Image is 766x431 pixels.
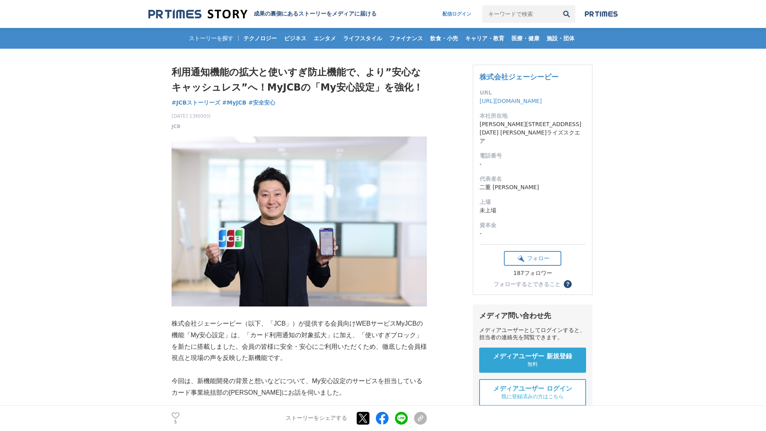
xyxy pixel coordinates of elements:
[480,89,586,97] dt: URL
[494,281,561,287] div: フォローするとできること
[565,281,571,287] span: ？
[172,123,180,130] a: JCB
[480,175,586,183] dt: 代表者名
[480,98,542,104] a: [URL][DOMAIN_NAME]
[249,99,276,107] a: #安全安心
[543,28,578,49] a: 施設・団体
[427,28,461,49] a: 飲食・小売
[480,198,586,206] dt: 上場
[493,352,572,361] span: メディアユーザー 新規登録
[310,35,339,42] span: エンタメ
[543,35,578,42] span: 施設・団体
[501,393,564,400] span: 既に登録済みの方はこちら
[222,99,247,107] a: #MyJCB
[172,113,211,120] span: [DATE] 13時00分
[564,280,572,288] button: ？
[480,112,586,120] dt: 本社所在地
[479,379,586,406] a: メディアユーザー ログイン 既に登録済みの方はこちら
[240,35,280,42] span: テクノロジー
[504,251,561,266] button: フォロー
[310,28,339,49] a: エンタメ
[386,35,426,42] span: ファイナンス
[172,136,427,306] img: thumbnail_9fc79d80-737b-11f0-a95f-61df31054317.jpg
[479,311,586,320] div: メディア問い合わせ先
[479,348,586,373] a: メディアユーザー 新規登録 無料
[340,28,385,49] a: ライフスタイル
[281,35,310,42] span: ビジネス
[172,376,427,399] p: 今回は、新機能開発の背景と想いなどについて、My安心設定のサービスを担当しているカード事業統括部の[PERSON_NAME]にお話を伺いました。
[222,99,247,106] span: #MyJCB
[286,415,347,422] p: ストーリーをシェアする
[249,99,276,106] span: #安全安心
[480,160,586,168] dd: -
[172,99,220,106] span: #JCBストーリーズ
[172,99,220,107] a: #JCBストーリーズ
[527,361,538,368] span: 無料
[172,420,180,424] p: 5
[172,65,427,95] h1: 利用通知機能の拡大と使いすぎ防止機能で、より”安心なキャッシュレス”へ！MyJCBの「My安心設定」を強化！
[504,270,561,277] div: 187フォロワー
[558,5,575,23] button: 検索
[240,28,280,49] a: テクノロジー
[480,183,586,192] dd: 二重 [PERSON_NAME]
[172,318,427,364] p: 株式会社ジェーシービー（以下、「JCB」）が提供する会員向けWEBサービスMyJCBの機能「My安心設定」は、「カード利用通知の対象拡大」に加え、「使いすぎブロック」を新たに搭載しました。会員の...
[462,35,507,42] span: キャリア・教育
[482,5,558,23] input: キーワードで検索
[480,120,586,145] dd: [PERSON_NAME][STREET_ADDRESS][DATE] [PERSON_NAME]ライズスクエア
[480,152,586,160] dt: 電話番号
[480,221,586,229] dt: 資本金
[585,11,618,17] img: prtimes
[508,28,543,49] a: 医療・健康
[434,5,479,23] a: 配信ログイン
[462,28,507,49] a: キャリア・教育
[427,35,461,42] span: 飲食・小売
[493,385,572,393] span: メディアユーザー ログイン
[479,327,586,341] div: メディアユーザーとしてログインすると、担当者の連絡先を閲覧できます。
[386,28,426,49] a: ファイナンス
[281,28,310,49] a: ビジネス
[480,73,559,81] a: 株式会社ジェーシービー
[508,35,543,42] span: 医療・健康
[340,35,385,42] span: ライフスタイル
[148,9,377,20] a: 成果の裏側にあるストーリーをメディアに届ける 成果の裏側にあるストーリーをメディアに届ける
[480,229,586,238] dd: -
[148,9,247,20] img: 成果の裏側にあるストーリーをメディアに届ける
[480,206,586,215] dd: 未上場
[254,10,377,18] h2: 成果の裏側にあるストーリーをメディアに届ける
